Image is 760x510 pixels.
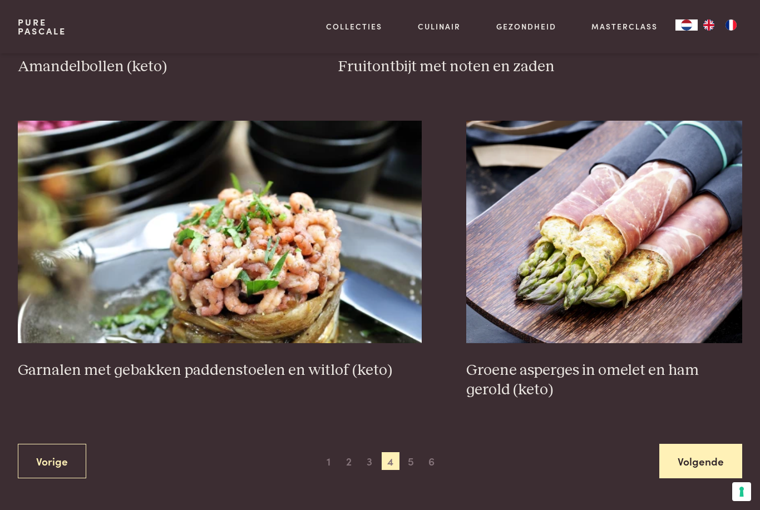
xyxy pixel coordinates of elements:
img: Groene asperges in omelet en ham gerold (keto) [466,121,742,343]
a: Culinair [418,21,461,32]
a: PurePascale [18,18,66,36]
a: Vorige [18,444,86,479]
a: Garnalen met gebakken paddenstoelen en witlof (keto) Garnalen met gebakken paddenstoelen en witlo... [18,121,422,380]
a: Groene asperges in omelet en ham gerold (keto) Groene asperges in omelet en ham gerold (keto) [466,121,742,399]
aside: Language selected: Nederlands [675,19,742,31]
span: 1 [319,452,337,470]
a: EN [698,19,720,31]
span: 6 [423,452,441,470]
h3: Fruitontbijt met noten en zaden [338,57,742,77]
ul: Language list [698,19,742,31]
span: 5 [402,452,420,470]
a: NL [675,19,698,31]
button: Uw voorkeuren voor toestemming voor trackingtechnologieën [732,482,751,501]
h3: Groene asperges in omelet en ham gerold (keto) [466,361,742,399]
img: Garnalen met gebakken paddenstoelen en witlof (keto) [18,121,422,343]
a: Gezondheid [496,21,556,32]
h3: Amandelbollen (keto) [18,57,294,77]
h3: Garnalen met gebakken paddenstoelen en witlof (keto) [18,361,422,380]
a: Collecties [326,21,382,32]
span: 2 [340,452,358,470]
span: 4 [382,452,399,470]
div: Language [675,19,698,31]
span: 3 [361,452,378,470]
a: Volgende [659,444,742,479]
a: FR [720,19,742,31]
a: Masterclass [591,21,658,32]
